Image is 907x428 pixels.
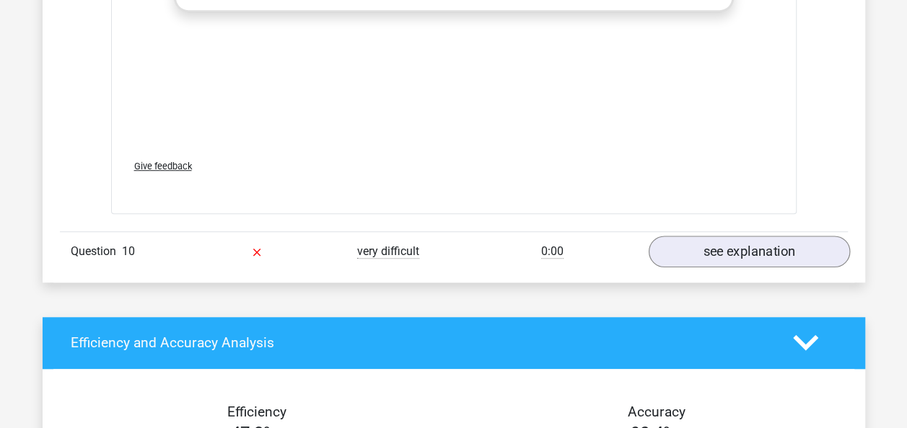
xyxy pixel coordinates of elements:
a: see explanation [648,236,849,267]
span: very difficult [357,244,419,259]
span: 0:00 [541,244,564,259]
span: Question [71,243,122,260]
h4: Efficiency and Accuracy Analysis [71,334,771,351]
span: 10 [122,244,135,258]
span: Give feedback [134,161,192,171]
h4: Accuracy [470,404,843,420]
h4: Efficiency [71,404,443,420]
